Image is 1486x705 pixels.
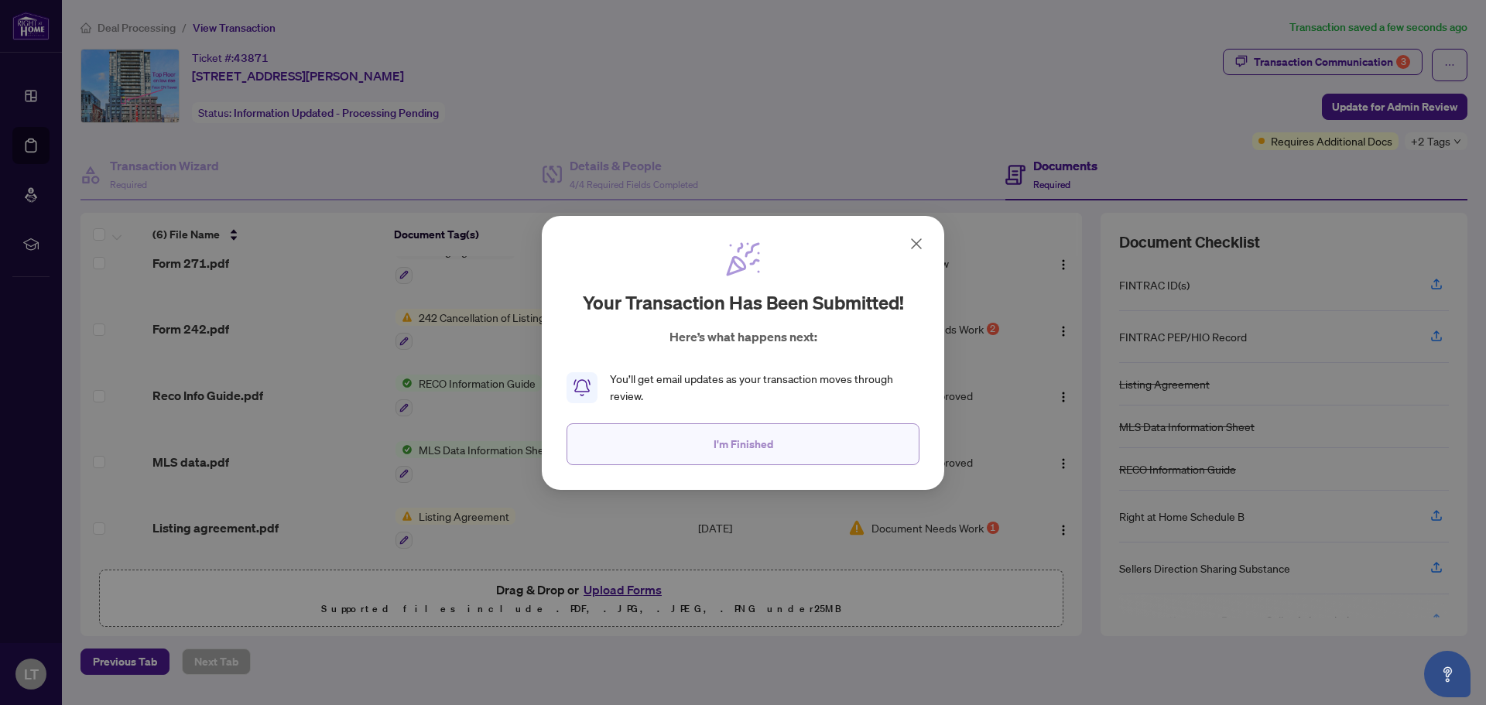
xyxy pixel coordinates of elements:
div: You’ll get email updates as your transaction moves through review. [610,371,919,405]
h2: Your transaction has been submitted! [583,290,904,315]
button: Open asap [1424,651,1471,697]
p: Here’s what happens next: [669,327,817,346]
span: I'm Finished [714,431,773,456]
button: I'm Finished [567,423,919,464]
